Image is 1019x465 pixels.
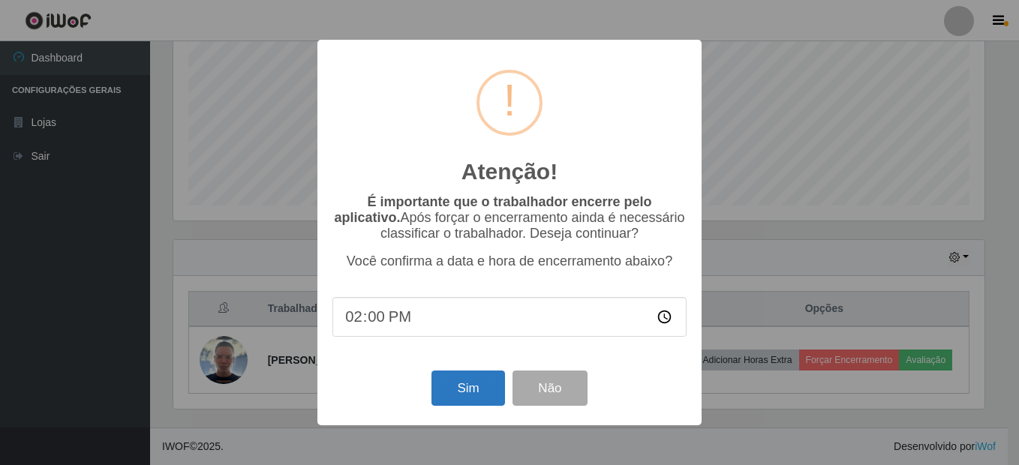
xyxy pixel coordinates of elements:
p: Após forçar o encerramento ainda é necessário classificar o trabalhador. Deseja continuar? [332,194,687,241]
button: Sim [431,370,504,406]
b: É importante que o trabalhador encerre pelo aplicativo. [334,194,651,225]
h2: Atenção! [461,158,558,185]
p: Você confirma a data e hora de encerramento abaixo? [332,253,687,269]
button: Não [513,370,587,406]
